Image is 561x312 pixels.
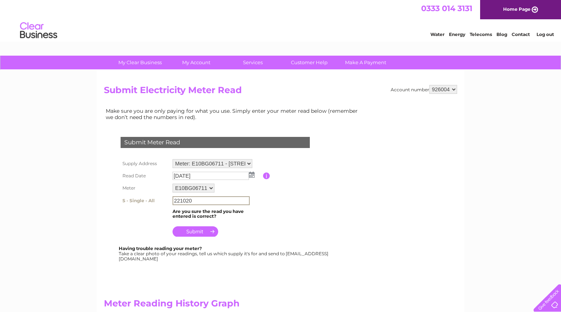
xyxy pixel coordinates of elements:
[335,56,396,69] a: Make A Payment
[119,194,171,207] th: S - Single - All
[421,4,472,13] a: 0333 014 3131
[173,226,218,237] input: Submit
[537,32,554,37] a: Log out
[119,246,202,251] b: Having trouble reading your meter?
[119,170,171,182] th: Read Date
[119,246,329,261] div: Take a clear photo of your readings, tell us which supply it's for and send to [EMAIL_ADDRESS][DO...
[222,56,283,69] a: Services
[430,32,444,37] a: Water
[119,157,171,170] th: Supply Address
[512,32,530,37] a: Contact
[104,85,457,99] h2: Submit Electricity Meter Read
[20,19,58,42] img: logo.png
[279,56,340,69] a: Customer Help
[166,56,227,69] a: My Account
[104,106,364,122] td: Make sure you are only paying for what you use. Simply enter your meter read below (remember we d...
[106,4,456,36] div: Clear Business is a trading name of Verastar Limited (registered in [GEOGRAPHIC_DATA] No. 3667643...
[171,207,263,221] td: Are you sure the read you have entered is correct?
[109,56,171,69] a: My Clear Business
[496,32,507,37] a: Blog
[263,173,270,179] input: Information
[249,172,255,178] img: ...
[449,32,465,37] a: Energy
[391,85,457,94] div: Account number
[470,32,492,37] a: Telecoms
[119,182,171,194] th: Meter
[121,137,310,148] div: Submit Meter Read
